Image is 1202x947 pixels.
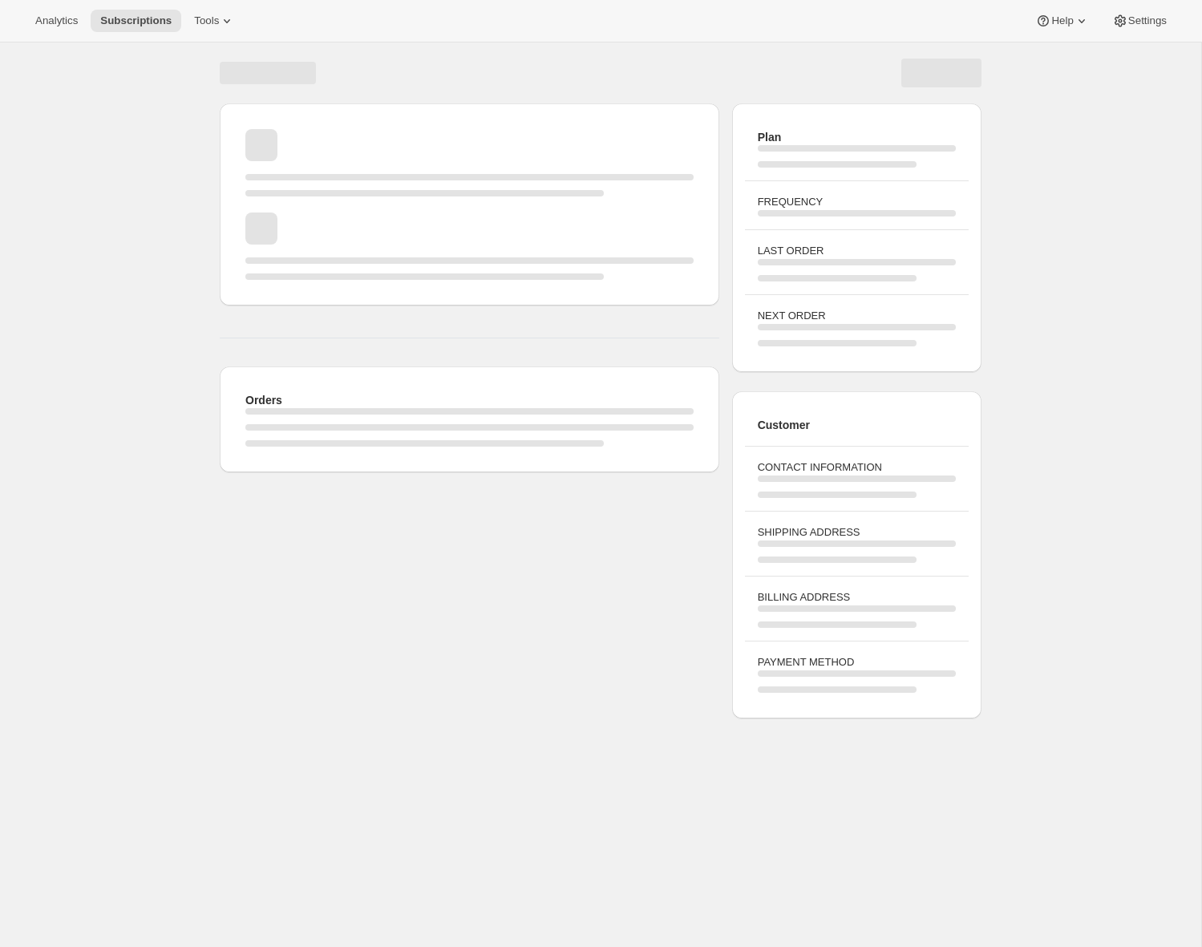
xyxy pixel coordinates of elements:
h2: Plan [758,129,956,145]
h3: CONTACT INFORMATION [758,459,956,476]
h3: SHIPPING ADDRESS [758,524,956,540]
h3: FREQUENCY [758,194,956,210]
button: Subscriptions [91,10,181,32]
h3: NEXT ORDER [758,308,956,324]
h2: Customer [758,417,956,433]
h3: LAST ORDER [758,243,956,259]
span: Help [1051,14,1073,27]
span: Analytics [35,14,78,27]
h2: Orders [245,392,694,408]
span: Tools [194,14,219,27]
button: Analytics [26,10,87,32]
button: Settings [1103,10,1176,32]
button: Help [1026,10,1099,32]
button: Tools [184,10,245,32]
span: Settings [1128,14,1167,27]
h3: PAYMENT METHOD [758,654,956,670]
span: Subscriptions [100,14,172,27]
div: Page loading [200,42,1001,725]
h3: BILLING ADDRESS [758,589,956,605]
